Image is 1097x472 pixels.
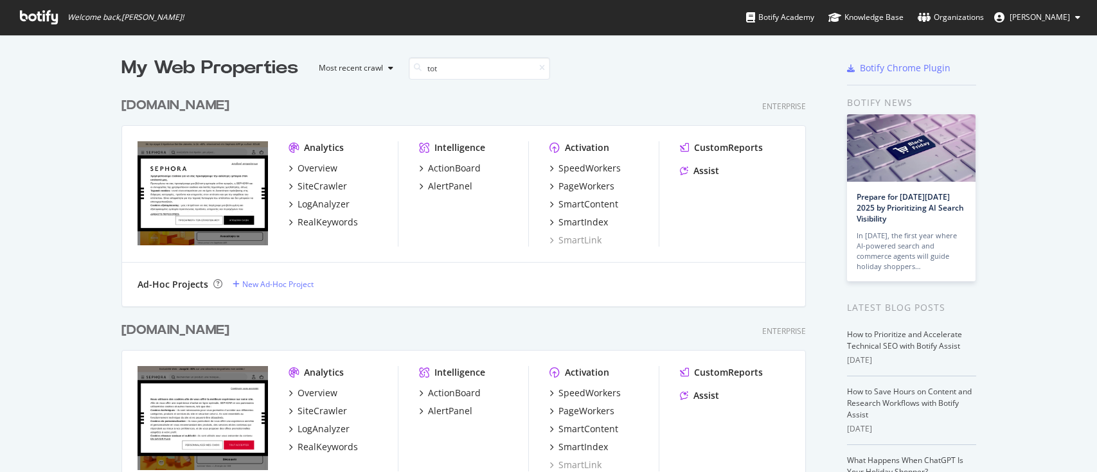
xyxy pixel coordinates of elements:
[121,96,235,115] a: [DOMAIN_NAME]
[860,62,950,74] div: Botify Chrome Plugin
[121,55,298,81] div: My Web Properties
[558,441,608,453] div: SmartIndex
[428,387,481,399] div: ActionBoard
[242,279,314,290] div: New Ad-Hoc Project
[419,180,472,193] a: AlertPanel
[138,366,268,470] img: www.sephora.fr
[298,162,337,175] div: Overview
[289,216,358,229] a: RealKeywords
[680,366,763,379] a: CustomReports
[565,366,609,379] div: Activation
[233,279,314,290] a: New Ad-Hoc Project
[121,96,229,115] div: [DOMAIN_NAME]
[828,11,904,24] div: Knowledge Base
[298,405,347,417] div: SiteCrawler
[289,180,347,193] a: SiteCrawler
[847,329,962,351] a: How to Prioritize and Accelerate Technical SEO with Botify Assist
[289,441,358,453] a: RealKeywords
[298,441,358,453] div: RealKeywords
[558,387,621,399] div: SpeedWorkers
[434,141,485,154] div: Intelligence
[565,141,609,154] div: Activation
[1010,12,1070,22] span: emmanuel benmussa
[549,234,602,247] a: SmartLink
[693,389,719,402] div: Assist
[549,162,621,175] a: SpeedWorkers
[549,441,608,453] a: SmartIndex
[762,101,806,112] div: Enterprise
[428,180,472,193] div: AlertPanel
[847,96,976,110] div: Botify news
[847,354,976,366] div: [DATE]
[298,180,347,193] div: SiteCrawler
[918,11,984,24] div: Organizations
[434,366,485,379] div: Intelligence
[419,387,481,399] a: ActionBoard
[558,198,618,211] div: SmartContent
[857,231,966,272] div: In [DATE], the first year where AI-powered search and commerce agents will guide holiday shoppers…
[289,387,337,399] a: Overview
[847,301,976,315] div: Latest Blog Posts
[857,191,964,224] a: Prepare for [DATE][DATE] 2025 by Prioritizing AI Search Visibility
[847,114,976,182] img: Prepare for Black Friday 2025 by Prioritizing AI Search Visibility
[308,58,398,78] button: Most recent crawl
[693,164,719,177] div: Assist
[298,198,350,211] div: LogAnalyzer
[121,321,229,340] div: [DOMAIN_NAME]
[558,216,608,229] div: SmartIndex
[984,7,1091,28] button: [PERSON_NAME]
[138,141,268,245] img: www.sephora.gr
[558,180,614,193] div: PageWorkers
[289,162,337,175] a: Overview
[428,405,472,417] div: AlertPanel
[419,405,472,417] a: AlertPanel
[680,389,719,402] a: Assist
[847,423,976,435] div: [DATE]
[847,62,950,74] a: Botify Chrome Plugin
[549,180,614,193] a: PageWorkers
[298,423,350,435] div: LogAnalyzer
[558,423,618,435] div: SmartContent
[549,216,608,229] a: SmartIndex
[121,321,235,340] a: [DOMAIN_NAME]
[298,216,358,229] div: RealKeywords
[680,141,763,154] a: CustomReports
[409,57,550,80] input: Search
[762,326,806,337] div: Enterprise
[289,198,350,211] a: LogAnalyzer
[419,162,481,175] a: ActionBoard
[558,162,621,175] div: SpeedWorkers
[847,386,972,420] a: How to Save Hours on Content and Research Workflows with Botify Assist
[549,405,614,417] a: PageWorkers
[680,164,719,177] a: Assist
[289,423,350,435] a: LogAnalyzer
[549,423,618,435] a: SmartContent
[549,459,602,471] a: SmartLink
[289,405,347,417] a: SiteCrawler
[549,198,618,211] a: SmartContent
[694,366,763,379] div: CustomReports
[304,141,344,154] div: Analytics
[558,405,614,417] div: PageWorkers
[138,278,208,291] div: Ad-Hoc Projects
[319,64,383,72] div: Most recent crawl
[428,162,481,175] div: ActionBoard
[298,387,337,399] div: Overview
[746,11,814,24] div: Botify Academy
[304,366,344,379] div: Analytics
[549,387,621,399] a: SpeedWorkers
[67,12,184,22] span: Welcome back, [PERSON_NAME] !
[694,141,763,154] div: CustomReports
